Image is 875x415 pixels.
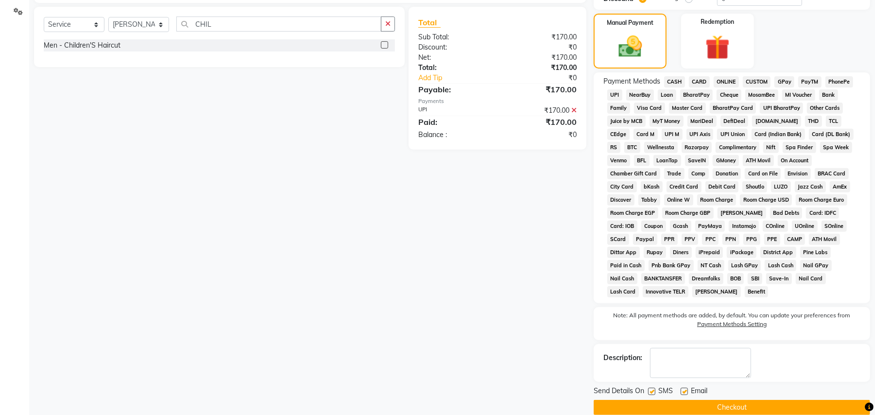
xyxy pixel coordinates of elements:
span: Gcash [670,221,691,232]
span: Lash Cash [765,260,796,271]
span: [PERSON_NAME] [692,286,741,297]
span: Loan [658,89,676,101]
span: UPI BharatPay [760,103,803,114]
span: PPR [661,234,678,245]
span: MI Voucher [782,89,815,101]
div: Sub Total: [411,32,498,42]
span: MosamBee [745,89,778,101]
span: Spa Finder [783,142,816,153]
span: CEdge [607,129,630,140]
span: Comp [688,168,709,179]
span: Room Charge Euro [796,194,847,206]
span: UOnline [792,221,818,232]
span: TCL [826,116,841,127]
div: Payable: [411,84,498,95]
span: SMS [658,386,673,398]
span: BharatPay Card [710,103,756,114]
span: MariDeal [687,116,717,127]
span: Room Charge [697,194,737,206]
span: Tabby [638,194,660,206]
a: Add Tip [411,73,512,83]
span: NearBuy [626,89,654,101]
span: BFL [634,155,650,166]
span: Venmo [607,155,630,166]
span: bKash [641,181,663,192]
span: Email [691,386,707,398]
span: Dreamfolks [689,273,723,284]
span: On Account [778,155,812,166]
span: Card: IOB [607,221,637,232]
span: PPV [682,234,699,245]
span: Innovative TELR [643,286,688,297]
span: COnline [763,221,788,232]
div: UPI [411,105,498,116]
span: Nail Cash [607,273,637,284]
span: BRAC Card [815,168,849,179]
div: Balance : [411,130,498,140]
span: UPI Union [717,129,748,140]
span: PayMaya [695,221,725,232]
span: AmEx [830,181,850,192]
span: iPrepaid [696,247,723,258]
div: ₹170.00 [498,52,584,63]
span: ONLINE [714,76,739,87]
span: Other Cards [807,103,843,114]
span: PPG [743,234,760,245]
span: Card M [634,129,658,140]
span: Family [607,103,630,114]
span: Paypal [633,234,657,245]
span: City Card [607,181,637,192]
span: BTC [624,142,640,153]
span: District App [760,247,796,258]
div: ₹170.00 [498,116,584,128]
span: PPE [764,234,780,245]
span: Pnb Bank GPay [649,260,694,271]
span: Lash GPay [728,260,761,271]
label: Redemption [701,17,734,26]
img: _gift.svg [698,32,738,63]
span: ATH Movil [809,234,840,245]
span: LUZO [771,181,791,192]
span: Trade [664,168,685,179]
span: BANKTANSFER [641,273,685,284]
span: Paid in Cash [607,260,645,271]
div: ₹0 [498,42,584,52]
span: Save-In [766,273,792,284]
span: Nift [763,142,779,153]
img: _cash.svg [611,33,650,60]
span: Lash Card [607,286,639,297]
div: Payments [418,97,577,105]
span: BharatPay [680,89,713,101]
div: ₹0 [512,73,584,83]
span: Room Charge GBP [662,207,714,219]
div: Net: [411,52,498,63]
label: Note: All payment methods are added, by default. You can update your preferences from [603,311,860,332]
span: Card: IDFC [806,207,839,219]
label: Manual Payment [607,18,653,27]
div: Total: [411,63,498,73]
span: PhonePe [825,76,853,87]
span: MyT Money [650,116,684,127]
span: Shoutlo [742,181,767,192]
span: Juice by MCB [607,116,646,127]
span: GMoney [713,155,739,166]
span: Card (DL Bank) [809,129,854,140]
span: [DOMAIN_NAME] [752,116,801,127]
span: BOB [727,273,744,284]
span: Cheque [717,89,741,101]
span: ATH Movil [743,155,774,166]
span: Dittor App [607,247,640,258]
span: LoanTap [653,155,681,166]
div: ₹170.00 [498,84,584,95]
div: ₹170.00 [498,63,584,73]
span: Complimentary [716,142,759,153]
span: PPN [722,234,739,245]
div: ₹170.00 [498,105,584,116]
span: Online W [664,194,693,206]
span: Benefit [745,286,769,297]
span: CAMP [784,234,806,245]
span: DefiDeal [721,116,749,127]
span: Coupon [641,221,666,232]
span: Payment Methods [603,76,660,86]
span: CASH [664,76,685,87]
